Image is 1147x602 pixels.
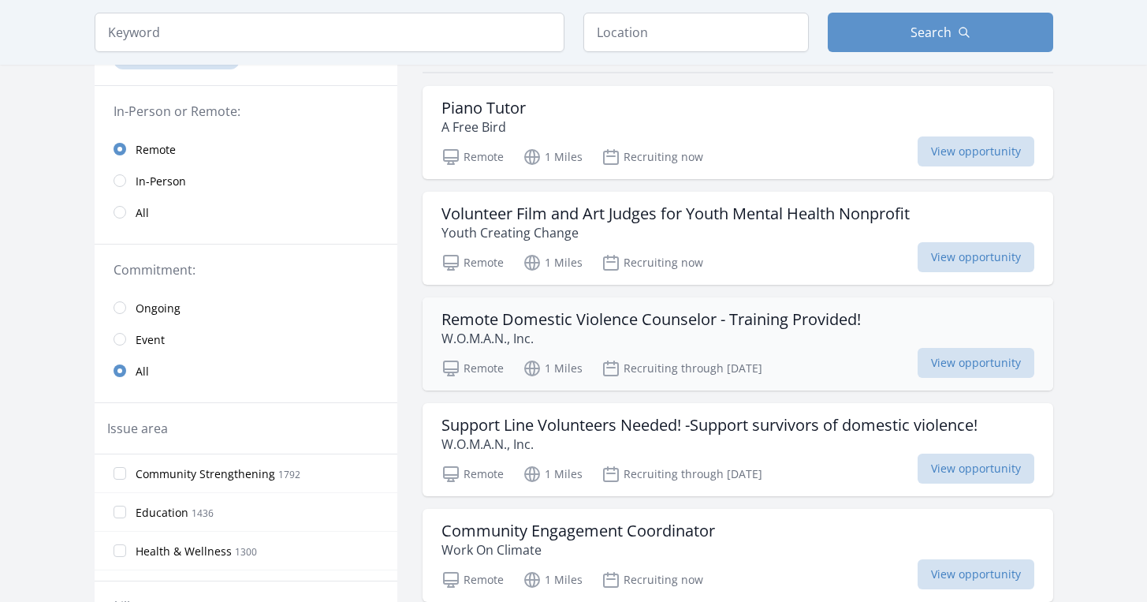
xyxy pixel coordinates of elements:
a: Volunteer Film and Art Judges for Youth Mental Health Nonprofit Youth Creating Change Remote 1 Mi... [423,192,1053,285]
p: Work On Climate [441,540,715,559]
p: Remote [441,570,504,589]
input: Health & Wellness 1300 [114,544,126,557]
p: Remote [441,253,504,272]
input: Education 1436 [114,506,126,518]
span: View opportunity [918,242,1034,272]
span: All [136,205,149,221]
p: W.O.M.A.N., Inc. [441,329,861,348]
span: In-Person [136,174,186,189]
a: Remote Domestic Violence Counselor - Training Provided! W.O.M.A.N., Inc. Remote 1 Miles Recruitin... [423,297,1053,391]
p: 1 Miles [523,570,583,589]
span: 1300 [235,545,257,559]
p: Remote [441,359,504,378]
span: Remote [136,142,176,158]
span: 1792 [278,468,300,481]
legend: In-Person or Remote: [114,102,378,121]
span: Search [911,23,951,42]
input: Keyword [95,13,564,52]
p: Recruiting now [601,253,703,272]
p: Recruiting now [601,148,703,166]
a: Event [95,323,397,355]
span: View opportunity [918,559,1034,589]
a: Support Line Volunteers Needed! -Support survivors of domestic violence! W.O.M.A.N., Inc. Remote ... [423,403,1053,496]
span: Community Strengthening [136,466,275,482]
p: 1 Miles [523,148,583,166]
p: Recruiting now [601,570,703,589]
p: 1 Miles [523,359,583,378]
p: Remote [441,465,504,484]
p: Recruiting through [DATE] [601,465,762,484]
span: 1436 [192,507,214,520]
legend: Commitment: [114,260,378,279]
h3: Community Engagement Coordinator [441,522,715,540]
h3: Volunteer Film and Art Judges for Youth Mental Health Nonprofit [441,204,910,223]
a: Remote [95,133,397,165]
a: In-Person [95,165,397,196]
a: Piano Tutor A Free Bird Remote 1 Miles Recruiting now View opportunity [423,86,1053,179]
p: Youth Creating Change [441,223,910,242]
legend: Issue area [107,419,168,438]
p: 1 Miles [523,465,583,484]
a: All [95,355,397,387]
button: Search [828,13,1053,52]
span: Event [136,332,165,348]
p: A Free Bird [441,118,526,136]
span: View opportunity [918,136,1034,166]
h3: Piano Tutor [441,99,526,118]
span: View opportunity [918,454,1034,484]
input: Location [583,13,809,52]
h3: Remote Domestic Violence Counselor - Training Provided! [441,310,861,329]
a: Ongoing [95,292,397,323]
span: Ongoing [136,301,181,316]
span: View opportunity [918,348,1034,378]
span: All [136,364,149,380]
a: Community Engagement Coordinator Work On Climate Remote 1 Miles Recruiting now View opportunity [423,509,1053,602]
h3: Support Line Volunteers Needed! -Support survivors of domestic violence! [441,416,978,435]
span: Education [136,505,188,521]
span: Health & Wellness [136,544,232,559]
p: Remote [441,148,504,166]
input: Community Strengthening 1792 [114,467,126,480]
p: W.O.M.A.N., Inc. [441,435,978,454]
a: All [95,196,397,228]
p: 1 Miles [523,253,583,272]
p: Recruiting through [DATE] [601,359,762,378]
